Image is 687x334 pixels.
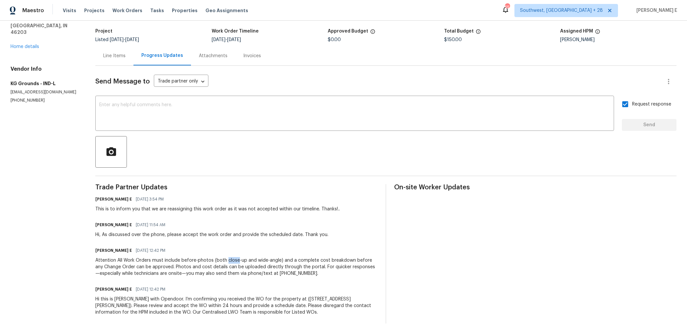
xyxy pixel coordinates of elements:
[11,89,80,95] p: [EMAIL_ADDRESS][DOMAIN_NAME]
[110,37,124,42] span: [DATE]
[150,8,164,13] span: Tasks
[103,53,126,59] div: Line Items
[95,78,150,85] span: Send Message to
[227,37,241,42] span: [DATE]
[476,29,481,37] span: The total cost of line items that have been proposed by Opendoor. This sum includes line items th...
[560,37,676,42] div: [PERSON_NAME]
[595,29,600,37] span: The hpm assigned to this work order.
[141,52,183,59] div: Progress Updates
[444,37,462,42] span: $150.00
[394,184,676,191] span: On-site Worker Updates
[154,76,208,87] div: Trade partner only
[22,7,44,14] span: Maestro
[136,196,164,203] span: [DATE] 3:54 PM
[95,206,340,212] div: This is to inform you that we are reassigning this work order as it was not accepted within our t...
[95,196,132,203] h6: [PERSON_NAME] E
[136,286,165,293] span: [DATE] 12:42 PM
[328,37,341,42] span: $0.00
[95,296,378,316] div: Hi this is [PERSON_NAME] with Opendoor. I’m confirming you received the WO for the property at ([...
[634,7,677,14] span: [PERSON_NAME] E
[11,66,80,72] h4: Vendor Info
[11,98,80,103] p: [PHONE_NUMBER]
[243,53,261,59] div: Invoices
[212,37,241,42] span: -
[84,7,105,14] span: Projects
[172,7,198,14] span: Properties
[136,247,165,254] span: [DATE] 12:42 PM
[205,7,248,14] span: Geo Assignments
[370,29,375,37] span: The total cost of line items that have been approved by both Opendoor and the Trade Partner. This...
[199,53,227,59] div: Attachments
[95,37,139,42] span: Listed
[11,80,80,87] h5: KG Grounds - IND-L
[95,231,328,238] div: Hi, As discussed over the phone, please accept the work order and provide the scheduled date. Tha...
[95,29,112,34] h5: Project
[110,37,139,42] span: -
[125,37,139,42] span: [DATE]
[632,101,671,108] span: Request response
[505,4,509,11] div: 553
[212,37,225,42] span: [DATE]
[212,29,259,34] h5: Work Order Timeline
[95,222,132,228] h6: [PERSON_NAME] E
[11,22,80,36] h5: [GEOGRAPHIC_DATA], IN 46203
[560,29,593,34] h5: Assigned HPM
[95,257,378,277] div: Attention All Work Orders must include before-photos (both close-up and wide-angle) and a complet...
[95,247,132,254] h6: [PERSON_NAME] E
[520,7,603,14] span: Southwest, [GEOGRAPHIC_DATA] + 28
[63,7,76,14] span: Visits
[328,29,368,34] h5: Approved Budget
[136,222,165,228] span: [DATE] 11:54 AM
[112,7,142,14] span: Work Orders
[444,29,474,34] h5: Total Budget
[11,44,39,49] a: Home details
[95,286,132,293] h6: [PERSON_NAME] E
[95,184,378,191] span: Trade Partner Updates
